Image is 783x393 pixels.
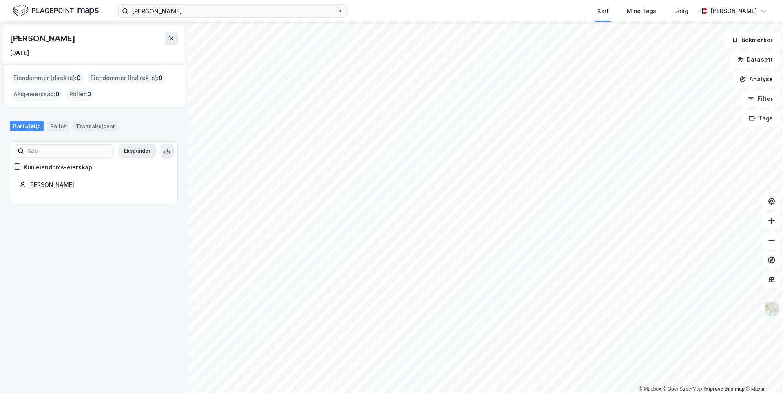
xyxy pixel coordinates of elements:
div: Eiendommer (Indirekte) : [87,71,166,84]
button: Analyse [732,71,780,87]
span: 0 [55,89,60,99]
div: [DATE] [10,48,29,58]
div: Aksjeeierskap : [10,88,63,101]
a: Improve this map [704,386,745,392]
span: 0 [159,73,163,83]
div: Transaksjoner [73,121,119,131]
a: Mapbox [639,386,661,392]
div: Roller : [66,88,95,101]
div: Portefølje [10,121,44,131]
button: Filter [741,91,780,107]
div: Kun eiendoms-eierskap [24,162,92,172]
img: Z [764,301,779,317]
span: 0 [87,89,91,99]
button: Datasett [730,51,780,68]
button: Tags [742,110,780,127]
div: Mine Tags [627,6,656,16]
div: [PERSON_NAME] [710,6,757,16]
div: Kart [597,6,609,16]
span: 0 [77,73,81,83]
button: Bokmerker [725,32,780,48]
input: Søk på adresse, matrikkel, gårdeiere, leietakere eller personer [128,5,336,17]
div: Eiendommer (direkte) : [10,71,84,84]
input: Søk [24,145,113,157]
div: Roller [47,121,69,131]
div: Kontrollprogram for chat [742,354,783,393]
iframe: Chat Widget [742,354,783,393]
div: Bolig [674,6,688,16]
div: [PERSON_NAME] [28,180,168,190]
div: [PERSON_NAME] [10,32,77,45]
button: Ekspander [119,144,156,158]
img: logo.f888ab2527a4732fd821a326f86c7f29.svg [13,4,99,18]
a: OpenStreetMap [663,386,702,392]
